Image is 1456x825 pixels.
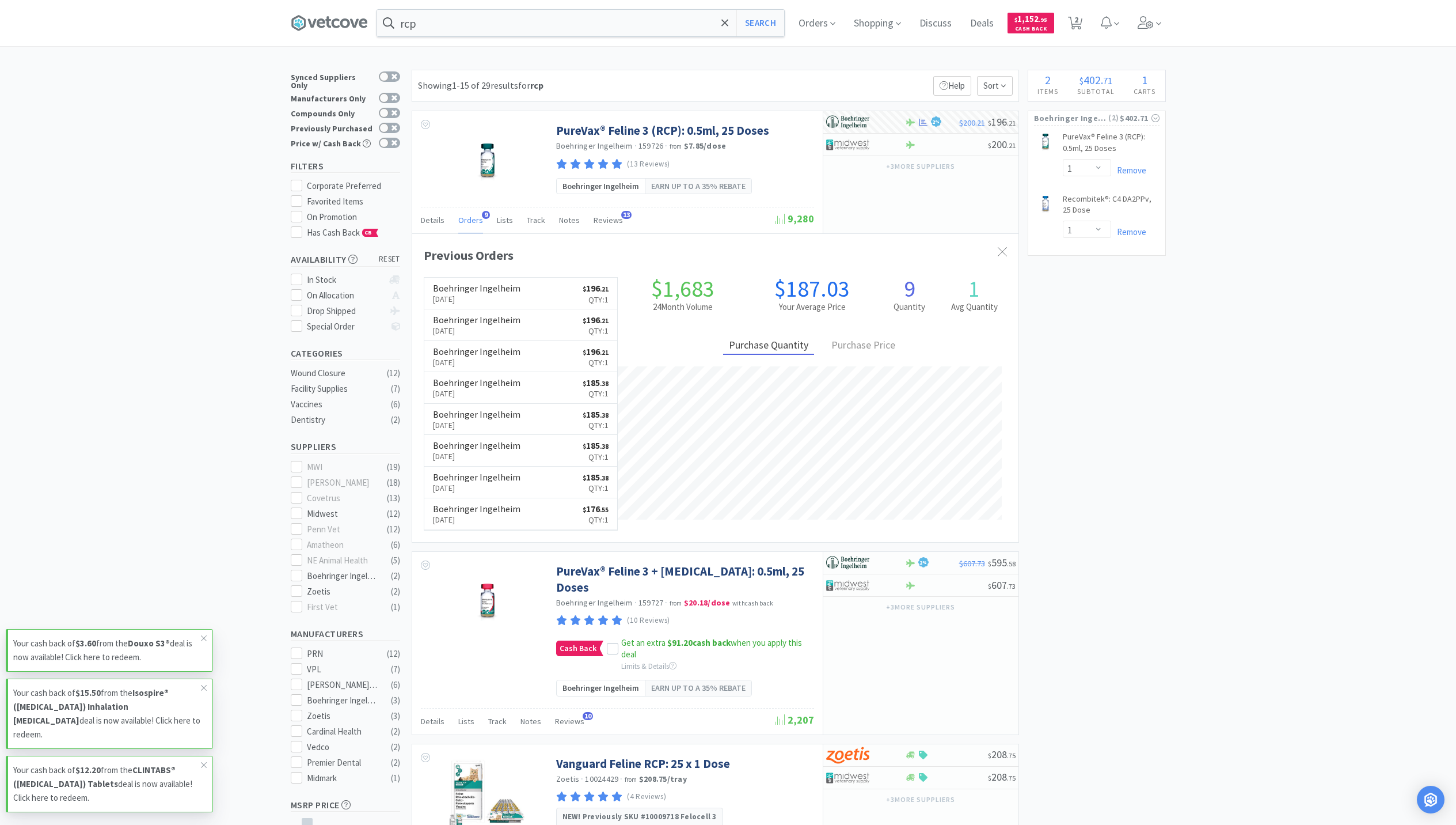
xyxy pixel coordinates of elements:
div: Open Intercom Messenger [1417,786,1444,813]
img: acf9800cf92a419f80f96babf14910fd_404530.png [1034,134,1057,152]
span: Boehringer Ingelheim [562,180,639,192]
div: ( 1 ) [391,771,400,785]
div: ( 5 ) [391,554,400,567]
a: Boehringer Ingelheim [556,141,633,151]
p: [DATE] [433,482,520,494]
img: a673e5ab4e5e497494167fe422e9a3ab.png [826,747,869,764]
p: Qty: 1 [583,482,609,494]
span: $ [583,285,586,293]
img: 4dd14cff54a648ac9e977f0c5da9bc2e_5.png [826,769,869,786]
img: 4dd14cff54a648ac9e977f0c5da9bc2e_5.png [826,136,869,153]
p: [DATE] [433,450,520,463]
span: Has Cash Back [307,227,379,238]
span: 9,280 [775,212,814,225]
span: 2 [1045,73,1051,87]
span: . 38 [600,474,609,482]
span: $ [1079,75,1084,86]
span: . 75 [1007,751,1016,760]
div: Purchase Quantity [723,337,814,355]
span: $ [1014,16,1017,24]
div: Facility Supplies [291,382,384,396]
span: 196 [988,115,1016,128]
span: 200 [988,138,1016,151]
a: Boehringer Ingelheim$176.55 [424,529,618,561]
h5: Filters [291,160,400,173]
h1: $187.03 [747,277,877,300]
h4: Carts [1124,86,1165,97]
h6: Boehringer Ingelheim [433,472,520,482]
span: for [518,80,543,91]
input: Search by item, sku, manufacturer, ingredient, size... [377,10,784,36]
span: Reviews [594,215,623,225]
span: with cash back [732,599,773,607]
span: Details [421,215,444,225]
div: . [1068,74,1124,86]
span: . 21 [600,349,609,357]
span: Track [488,716,507,726]
p: Your cash back of from the deal is now available! Click here to redeem. [13,686,201,741]
a: PureVax® Feline 3 (RCP): 0.5ml, 25 Doses [556,123,769,138]
span: $ [583,474,586,482]
div: Covetrus [307,491,378,505]
button: Search [736,10,784,36]
span: Reviews [555,716,584,726]
span: Orders [458,215,483,225]
div: Purchase Price [826,337,901,355]
div: ( 6 ) [391,538,400,552]
span: ( 2 ) [1107,112,1120,124]
div: ( 2 ) [391,585,400,599]
span: Cash Back [557,641,599,656]
div: In Stock [307,273,383,287]
div: ( 12 ) [387,507,400,521]
span: $ [583,442,586,451]
span: Details [421,716,444,726]
div: Synced Suppliers Only [291,71,373,89]
strong: $3.60 [75,638,96,649]
p: (13 Reviews) [627,158,670,171]
img: b06a68a821de4251be7ecd6e41982a13_335433.png [450,123,524,198]
a: Deals [965,18,998,29]
a: Boehringer IngelheimEarn up to a 35% rebate [556,680,752,696]
h5: Availability [291,253,400,266]
div: Previous Orders [424,245,1007,266]
p: (10 Reviews) [627,615,670,627]
button: +3more suppliers [880,792,960,808]
div: Drop Shipped [307,304,383,318]
h2: Your Average Price [747,300,877,314]
span: $ [583,317,586,325]
strong: $15.50 [75,687,101,698]
span: 1,152 [1014,13,1047,24]
h1: 9 [877,277,942,300]
div: Favorited Items [307,195,400,209]
span: from [625,775,637,784]
div: [PERSON_NAME] Supply Services [307,678,378,692]
strong: $7.85 / dose [684,141,727,151]
div: ( 19 ) [387,460,400,474]
span: · [665,141,667,151]
span: reset [379,253,400,266]
div: ( 12 ) [387,523,400,536]
span: $ [988,559,991,568]
div: ( 2 ) [391,569,400,583]
span: from [670,142,682,150]
strong: rcp [530,80,543,91]
div: [PERSON_NAME] [307,476,378,490]
p: Qty: 1 [583,451,609,463]
span: 196 [583,346,609,357]
img: 5c7071647acc44d5be77ddbf822e3cb4_486991.png [1034,196,1057,214]
span: 2,207 [775,713,814,726]
span: 10 [583,712,593,720]
div: On Allocation [307,289,383,302]
a: PureVax® Feline 3 + [MEDICAL_DATA]: 0.5ml, 25 Doses [556,563,811,595]
span: . 95 [1039,16,1047,24]
h6: Boehringer Ingelheim [433,347,520,356]
span: $ [583,506,586,514]
p: Qty: 1 [583,324,609,337]
h5: Manufacturers [291,627,400,641]
div: Previously Purchased [291,123,373,133]
div: ( 2 ) [391,740,400,754]
h6: Boehringer Ingelheim [433,504,520,513]
div: MWI [307,460,378,474]
div: ( 13 ) [387,491,400,505]
h2: Avg Quantity [942,300,1007,314]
